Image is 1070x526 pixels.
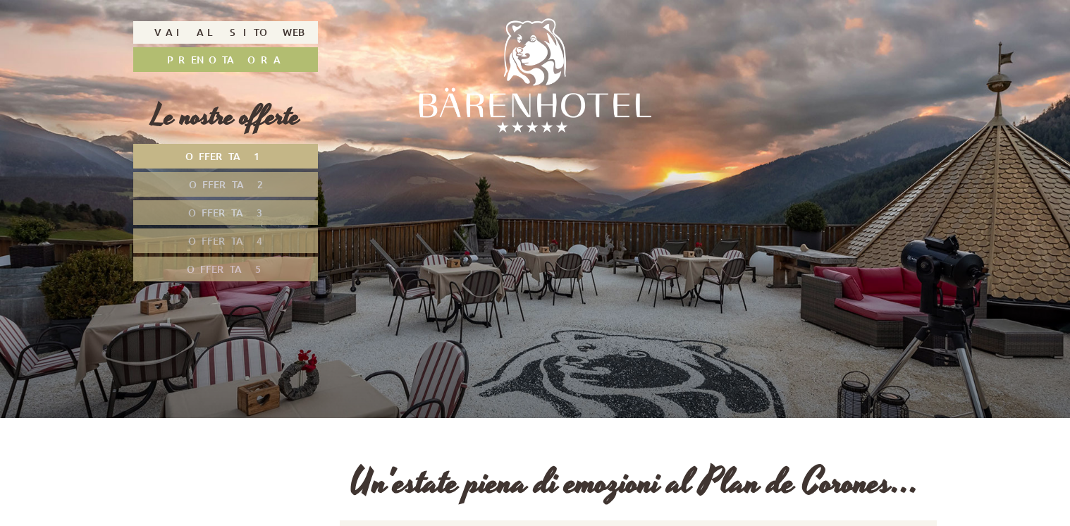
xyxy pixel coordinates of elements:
span: Offerta 4 [188,234,263,247]
div: Le nostre offerte [133,97,318,137]
a: Vai al sito web [133,21,318,44]
h1: Un'estate piena di emozioni al Plan de Corones... [350,464,919,503]
span: Offerta 5 [187,262,264,276]
span: Offerta 3 [188,206,263,219]
span: Offerta 2 [189,178,263,191]
a: Prenota ora [133,47,318,72]
span: Offerta 1 [185,149,266,163]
